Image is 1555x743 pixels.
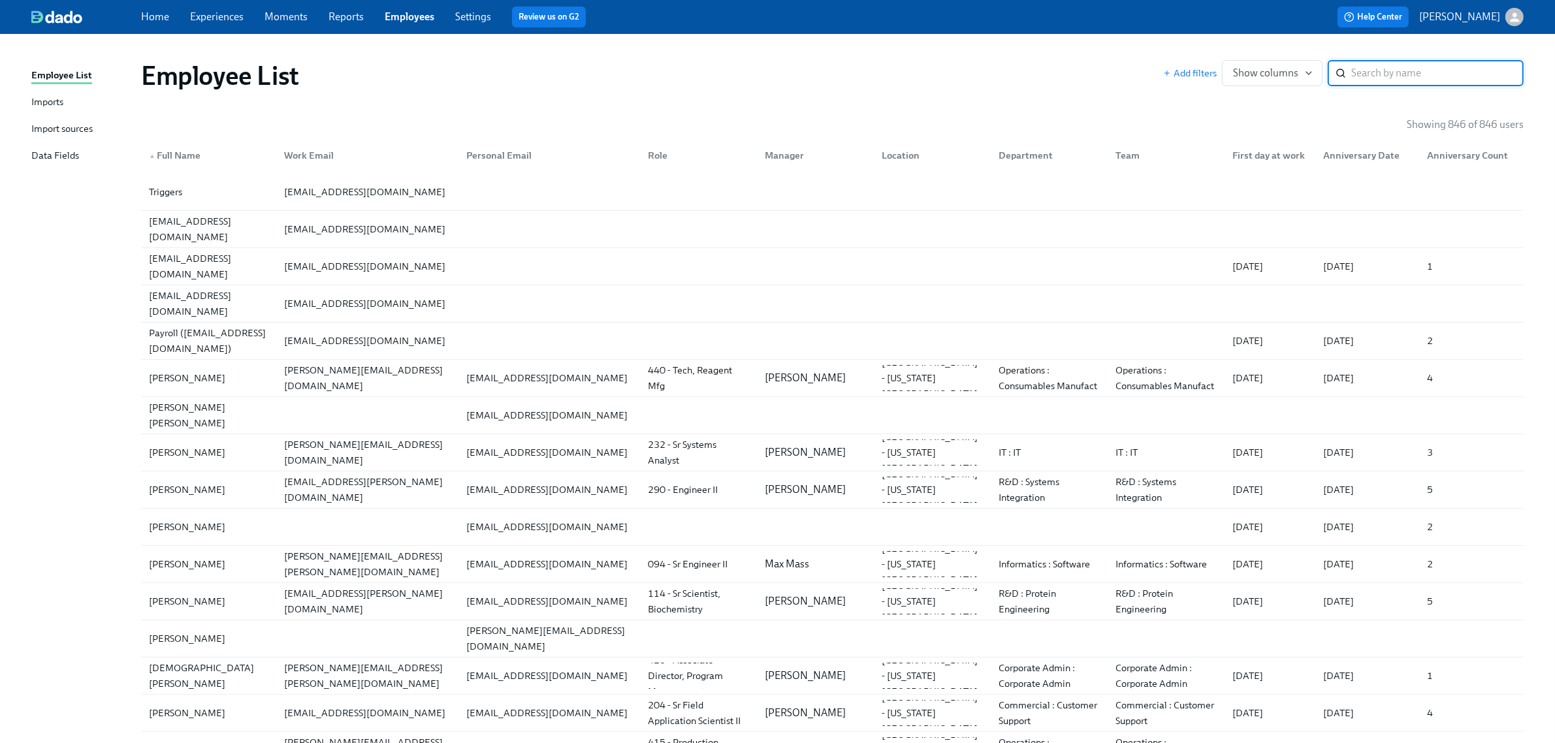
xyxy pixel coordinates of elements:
div: [DEMOGRAPHIC_DATA][PERSON_NAME] [144,660,274,691]
div: [DATE] [1318,482,1417,498]
p: [PERSON_NAME] [1419,10,1500,24]
div: [EMAIL_ADDRESS][DOMAIN_NAME] [461,556,638,572]
div: [DATE] [1318,370,1417,386]
span: ▲ [149,153,155,159]
div: [PERSON_NAME] [PERSON_NAME][EMAIL_ADDRESS][DOMAIN_NAME] [141,397,1524,434]
div: 3 [1422,445,1521,460]
p: Showing 846 of 846 users [1407,118,1524,132]
div: [EMAIL_ADDRESS][DOMAIN_NAME] [461,593,638,609]
div: [PERSON_NAME][EMAIL_ADDRESS][PERSON_NAME][DOMAIN_NAME][EMAIL_ADDRESS][DOMAIN_NAME]114 - Sr Scient... [141,583,1524,620]
div: [DATE] [1227,259,1313,274]
div: 2 [1422,519,1521,535]
div: Data Fields [31,148,79,165]
div: [PERSON_NAME] [144,593,274,609]
div: 426 - Associate Director, Program Management [643,652,755,699]
div: 094 - Sr Engineer II [643,556,755,572]
div: Commercial : Customer Support [993,697,1105,729]
div: Employee List [31,68,92,84]
div: Personal Email [461,148,638,163]
button: Add filters [1163,67,1217,80]
p: [PERSON_NAME] [765,669,866,683]
a: Settings [455,10,491,23]
div: Location [871,142,988,168]
a: dado [31,10,141,24]
div: [DATE] [1318,333,1417,349]
div: [PERSON_NAME][EMAIL_ADDRESS][PERSON_NAME][DOMAIN_NAME][EMAIL_ADDRESS][DOMAIN_NAME]290 - Engineer ... [141,471,1524,508]
div: [GEOGRAPHIC_DATA] [GEOGRAPHIC_DATA] - [US_STATE] [GEOGRAPHIC_DATA]-[GEOGRAPHIC_DATA] [876,451,988,529]
div: Payroll ([EMAIL_ADDRESS][DOMAIN_NAME])[EMAIL_ADDRESS][DOMAIN_NAME][DATE][DATE]2 [141,323,1524,359]
a: Triggers[EMAIL_ADDRESS][DOMAIN_NAME] [141,174,1524,211]
p: [PERSON_NAME] [765,371,866,385]
div: [DATE] [1318,556,1417,572]
input: Search by name [1351,60,1524,86]
div: [DATE] [1227,593,1313,609]
div: R&D : Protein Engineering [993,586,1105,617]
div: Location [876,148,988,163]
p: [PERSON_NAME] [765,482,866,497]
div: ▲Full Name [144,142,274,168]
span: Help Center [1344,10,1402,24]
div: Triggers[EMAIL_ADDRESS][DOMAIN_NAME] [141,174,1524,210]
div: Work Email [279,148,456,163]
a: Experiences [190,10,244,23]
img: dado [31,10,82,24]
a: Reports [329,10,364,23]
div: 114 - Sr Scientist, Biochemistry [643,586,755,617]
p: [PERSON_NAME] [765,594,866,609]
div: [EMAIL_ADDRESS][DOMAIN_NAME] [279,184,456,200]
div: [EMAIL_ADDRESS][DOMAIN_NAME] [461,407,638,423]
div: [PERSON_NAME][EMAIL_ADDRESS][DOMAIN_NAME] [461,623,638,654]
div: [EMAIL_ADDRESS][DOMAIN_NAME] [461,519,638,535]
div: 2 [1422,556,1521,572]
div: Manager [754,142,871,168]
div: Corporate Admin : Corporate Admin [1110,660,1222,691]
div: [PERSON_NAME][PERSON_NAME][EMAIL_ADDRESS][DOMAIN_NAME][EMAIL_ADDRESS][DOMAIN_NAME]440 - Tech, Rea... [141,360,1524,396]
a: Imports [31,95,131,111]
div: [GEOGRAPHIC_DATA] [GEOGRAPHIC_DATA] - [US_STATE] [GEOGRAPHIC_DATA]-[GEOGRAPHIC_DATA] [876,339,988,417]
div: [EMAIL_ADDRESS][DOMAIN_NAME] [279,333,456,349]
div: [PERSON_NAME] [144,445,274,460]
div: R&D : Systems Integration [1110,474,1222,505]
div: First day at work [1227,148,1313,163]
div: [EMAIL_ADDRESS][PERSON_NAME][DOMAIN_NAME] [279,474,456,505]
button: [PERSON_NAME] [1419,8,1524,26]
div: 440 - Tech, Reagent Mfg [643,362,755,394]
div: Anniversary Count [1422,148,1521,163]
div: [EMAIL_ADDRESS][DOMAIN_NAME] [461,668,638,684]
div: [EMAIL_ADDRESS][DOMAIN_NAME] [461,445,638,460]
div: Department [993,148,1105,163]
div: Operations : Consumables Manufact [1110,362,1222,394]
div: [EMAIL_ADDRESS][DOMAIN_NAME][EMAIL_ADDRESS][DOMAIN_NAME][DATE][DATE]1 [141,248,1524,285]
div: [DATE] [1227,668,1313,684]
div: Informatics : Software [993,556,1105,572]
div: [PERSON_NAME][PERSON_NAME][EMAIL_ADDRESS][DOMAIN_NAME][EMAIL_ADDRESS][DOMAIN_NAME]232 - Sr System... [141,434,1524,471]
button: Review us on G2 [512,7,586,27]
div: [DATE] [1318,519,1417,535]
div: First day at work [1222,142,1313,168]
div: [PERSON_NAME][EMAIL_ADDRESS][DOMAIN_NAME][EMAIL_ADDRESS][DOMAIN_NAME]204 - Sr Field Application S... [141,695,1524,731]
div: Role [638,142,755,168]
div: IT : IT [1110,445,1222,460]
div: [PERSON_NAME][EMAIL_ADDRESS][DOMAIN_NAME] [279,362,456,394]
a: [EMAIL_ADDRESS][DOMAIN_NAME][EMAIL_ADDRESS][DOMAIN_NAME] [141,211,1524,248]
div: [EMAIL_ADDRESS][DOMAIN_NAME] [279,221,456,237]
div: 204 - Sr Field Application Scientist II [643,697,755,729]
a: [PERSON_NAME][PERSON_NAME][EMAIL_ADDRESS][DOMAIN_NAME][EMAIL_ADDRESS][DOMAIN_NAME]440 - Tech, Rea... [141,360,1524,397]
div: Full Name [144,148,274,163]
button: Help Center [1338,7,1409,27]
a: Import sources [31,121,131,138]
a: Home [141,10,169,23]
a: [PERSON_NAME][PERSON_NAME][EMAIL_ADDRESS][PERSON_NAME][DOMAIN_NAME][EMAIL_ADDRESS][DOMAIN_NAME]09... [141,546,1524,583]
div: [EMAIL_ADDRESS][DOMAIN_NAME] [279,296,456,311]
div: Anniversary Count [1417,142,1521,168]
div: R&D : Systems Integration [993,474,1105,505]
div: Informatics : Software [1110,556,1222,572]
div: [PERSON_NAME] [144,705,274,721]
div: [DATE] [1318,259,1417,274]
div: Imports [31,95,63,111]
a: [PERSON_NAME][EMAIL_ADDRESS][PERSON_NAME][DOMAIN_NAME][EMAIL_ADDRESS][DOMAIN_NAME]290 - Engineer ... [141,471,1524,509]
div: [GEOGRAPHIC_DATA] [GEOGRAPHIC_DATA] - [US_STATE] [GEOGRAPHIC_DATA]-[GEOGRAPHIC_DATA] [876,525,988,603]
div: [PERSON_NAME][EMAIL_ADDRESS][DOMAIN_NAME][DATE][DATE]2 [141,509,1524,545]
div: 1 [1422,259,1521,274]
